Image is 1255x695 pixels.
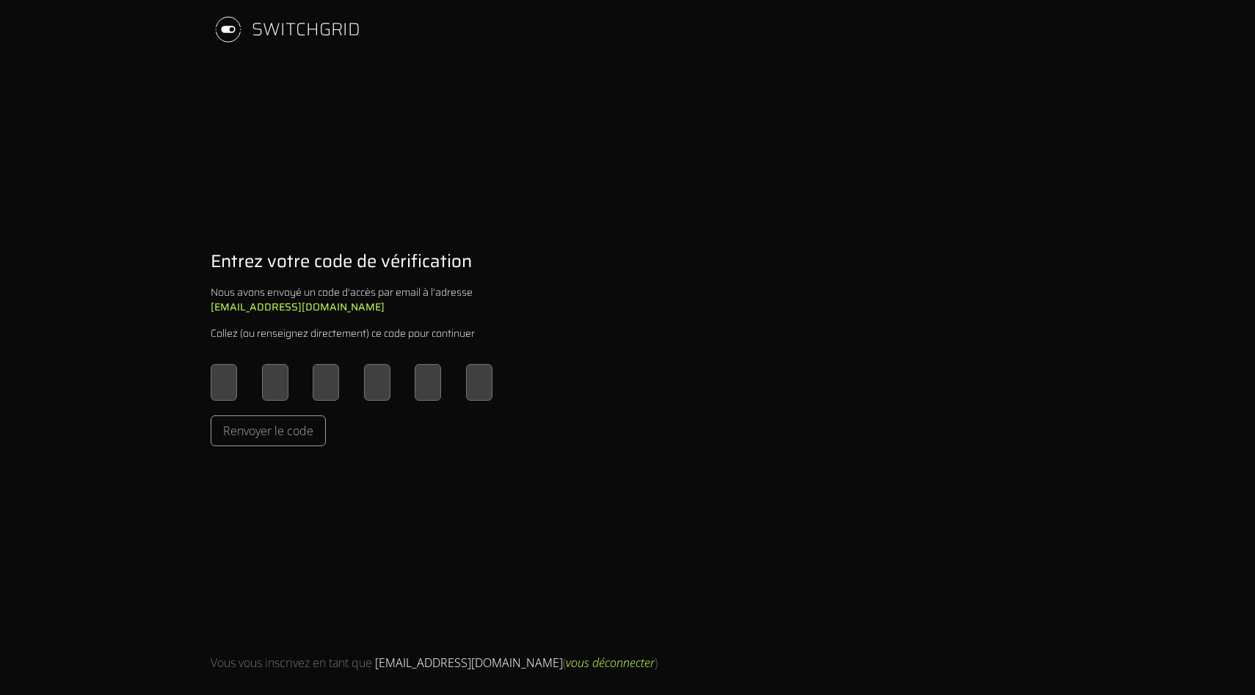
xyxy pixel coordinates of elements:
[211,250,472,273] h1: Entrez votre code de vérification
[223,422,313,440] span: Renvoyer le code
[211,326,475,341] div: Collez (ou renseignez directement) ce code pour continuer
[415,364,441,401] input: Please enter OTP character 5
[364,364,390,401] input: Please enter OTP character 4
[375,655,563,671] span: [EMAIL_ADDRESS][DOMAIN_NAME]
[211,364,237,401] input: Please enter OTP character 1
[211,654,658,672] div: Vous vous inscrivez en tant que ( )
[252,18,360,41] div: SWITCHGRID
[211,285,492,314] div: Nous avons envoyé un code d'accès par email à l'adresse
[211,299,385,315] b: [EMAIL_ADDRESS][DOMAIN_NAME]
[566,655,655,671] span: vous déconnecter
[466,364,492,401] input: Please enter OTP character 6
[262,364,288,401] input: Please enter OTP character 2
[211,415,326,446] button: Renvoyer le code
[313,364,339,401] input: Please enter OTP character 3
